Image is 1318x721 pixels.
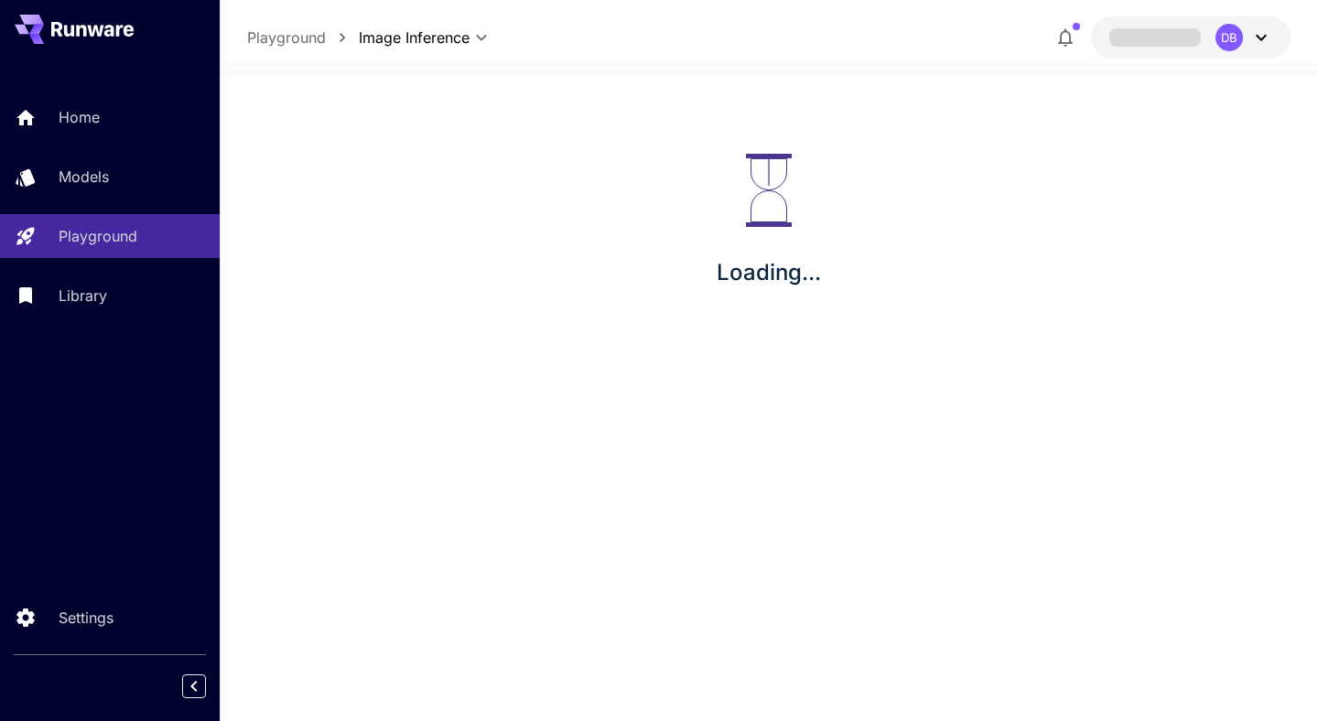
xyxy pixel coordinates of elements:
p: Library [59,285,107,307]
p: Playground [59,225,137,247]
div: DB [1215,24,1243,51]
button: DB [1091,16,1291,59]
span: Image Inference [359,27,470,48]
button: Collapse sidebar [182,674,206,698]
p: Settings [59,607,113,629]
p: Home [59,106,100,128]
p: Loading... [717,256,821,289]
p: Models [59,166,109,188]
a: Playground [247,27,326,48]
nav: breadcrumb [247,27,359,48]
div: Collapse sidebar [196,670,220,703]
